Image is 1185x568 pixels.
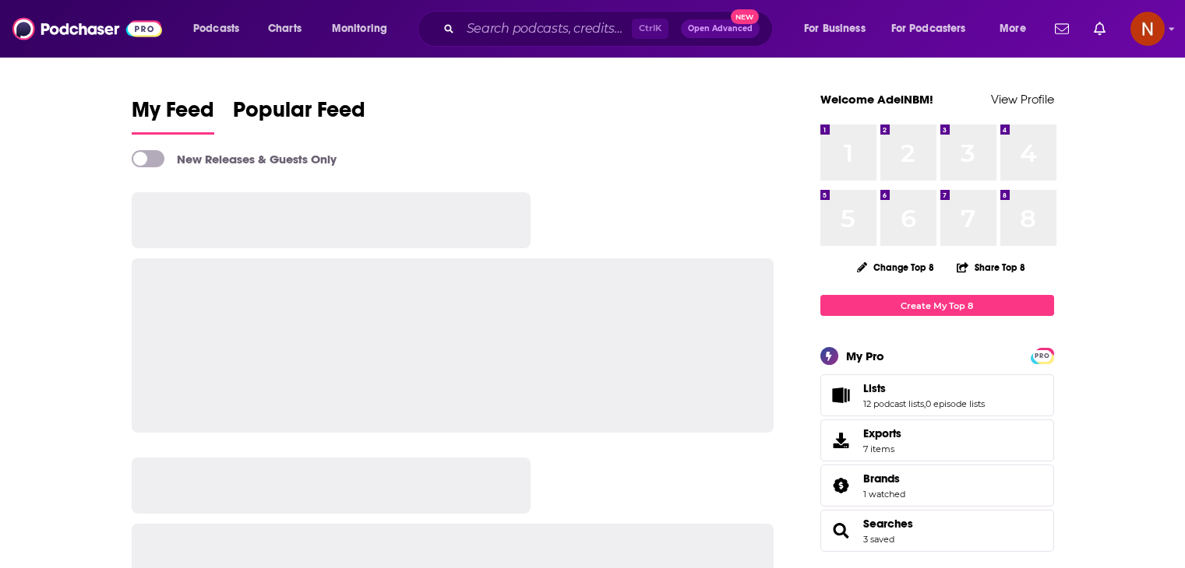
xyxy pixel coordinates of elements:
[793,16,885,41] button: open menu
[132,96,214,135] a: My Feed
[863,534,894,545] a: 3 saved
[233,96,365,132] span: Popular Feed
[926,398,985,409] a: 0 episode lists
[233,96,365,135] a: Popular Feed
[863,489,905,500] a: 1 watched
[1130,12,1165,46] img: User Profile
[863,444,901,454] span: 7 items
[258,16,311,41] a: Charts
[820,374,1054,416] span: Lists
[956,252,1026,282] button: Share Top 8
[863,398,924,409] a: 12 podcast lists
[826,384,857,406] a: Lists
[1130,12,1165,46] button: Show profile menu
[826,430,857,451] span: Exports
[891,18,966,40] span: For Podcasters
[863,517,913,531] a: Searches
[1088,16,1112,42] a: Show notifications dropdown
[848,258,944,277] button: Change Top 8
[826,475,857,496] a: Brands
[881,16,989,41] button: open menu
[132,96,214,132] span: My Feed
[989,16,1046,41] button: open menu
[632,19,668,39] span: Ctrl K
[826,520,857,542] a: Searches
[688,25,753,33] span: Open Advanced
[991,92,1054,107] a: View Profile
[12,14,162,44] img: Podchaser - Follow, Share and Rate Podcasts
[863,426,901,440] span: Exports
[863,381,985,395] a: Lists
[1033,349,1052,361] a: PRO
[321,16,407,41] button: open menu
[432,11,788,47] div: Search podcasts, credits, & more...
[1130,12,1165,46] span: Logged in as AdelNBM
[332,18,387,40] span: Monitoring
[820,465,1054,507] span: Brands
[1049,16,1075,42] a: Show notifications dropdown
[820,92,933,107] a: Welcome AdelNBM!
[863,472,905,486] a: Brands
[1000,18,1026,40] span: More
[268,18,302,40] span: Charts
[193,18,239,40] span: Podcasts
[820,295,1054,316] a: Create My Top 8
[863,381,886,395] span: Lists
[731,9,759,24] span: New
[460,16,632,41] input: Search podcasts, credits, & more...
[820,510,1054,552] span: Searches
[863,472,900,486] span: Brands
[804,18,866,40] span: For Business
[846,349,884,363] div: My Pro
[1033,350,1052,362] span: PRO
[681,19,760,38] button: Open AdvancedNew
[924,398,926,409] span: ,
[182,16,259,41] button: open menu
[820,419,1054,461] a: Exports
[132,150,337,167] a: New Releases & Guests Only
